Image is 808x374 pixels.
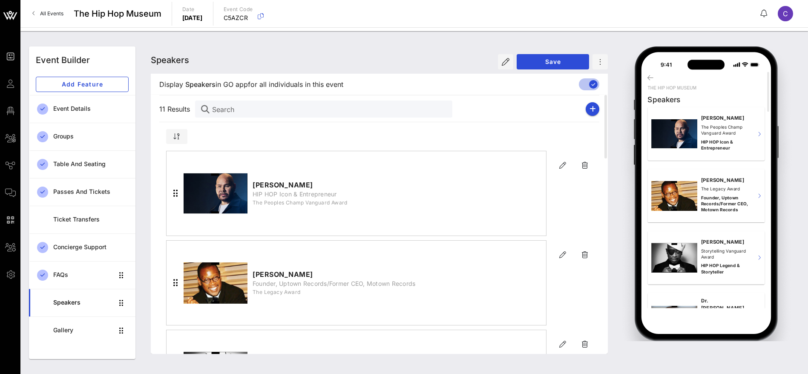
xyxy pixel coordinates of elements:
[701,176,750,183] p: [PERSON_NAME]
[517,54,589,69] button: Save
[29,316,135,344] a: Gallery
[29,123,135,150] a: Groups
[151,55,189,65] span: Speakers
[701,194,750,213] p: Founder, Uptown Records/Former CEO, Motown Records
[253,288,416,296] span: The Legacy Award
[647,95,765,104] div: Speakers
[29,150,135,178] a: Table and Seating
[53,271,113,279] div: FAQs
[29,178,135,206] a: Passes and Tickets
[248,79,343,89] span: for all individuals in this event
[253,180,348,190] span: [PERSON_NAME]
[253,199,348,207] span: The Peoples Champ Vanguard Award
[53,327,113,334] div: Gallery
[253,279,416,288] span: Founder, Uptown Records/Former CEO, Motown Records
[40,10,63,17] span: All Events
[778,6,793,21] div: C
[224,5,253,14] p: Event Code
[253,269,416,279] span: [PERSON_NAME]
[29,233,135,261] a: Concierge Support
[783,9,788,18] span: C
[701,248,750,260] p: Storytelling Vanguard Award
[224,14,253,22] p: C5AZCR
[701,296,750,311] p: Dr. [PERSON_NAME]
[182,5,203,14] p: Date
[36,77,129,92] button: Add Feature
[159,104,195,114] span: 11 Results
[253,190,348,199] span: HIP HOP Icon & Entrepreneur
[185,79,216,89] span: Speakers
[53,105,129,112] div: Event Details
[29,289,135,316] a: Speakers
[647,85,765,91] div: The Hip Hop Museum
[53,216,129,223] div: Ticket Transfers
[29,206,135,233] a: Ticket Transfers
[701,114,750,121] p: [PERSON_NAME]
[523,58,582,65] span: Save
[182,14,203,22] p: [DATE]
[29,261,135,289] a: FAQs
[43,81,121,88] span: Add Feature
[701,186,750,192] p: The Legacy Award
[29,95,135,123] a: Event Details
[36,54,90,66] div: Event Builder
[53,161,129,168] div: Table and Seating
[27,7,69,20] a: All Events
[701,262,750,275] p: HIP HOP Legend & Storyteller
[53,299,113,306] div: Speakers
[701,238,750,245] p: [PERSON_NAME]
[74,7,161,20] span: The Hip Hop Museum
[53,133,129,140] div: Groups
[701,124,750,136] p: The Peoples Champ Vanguard Award
[53,244,129,251] div: Concierge Support
[53,188,129,196] div: Passes and Tickets
[701,138,750,151] p: HIP HOP Icon & Entrepreneur
[159,79,343,89] span: Display in GO app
